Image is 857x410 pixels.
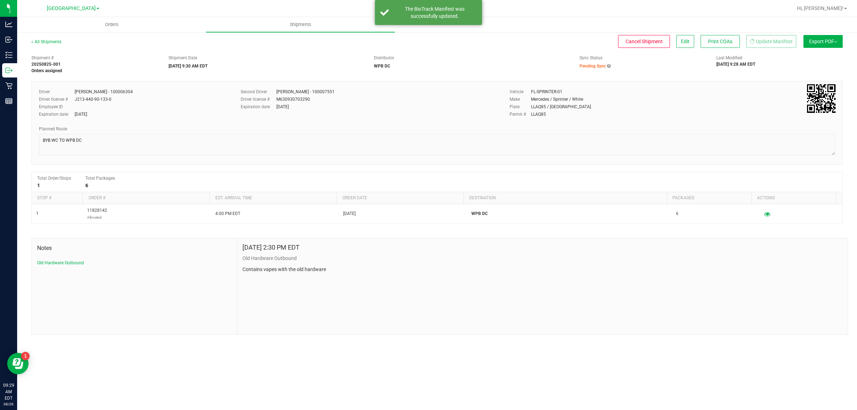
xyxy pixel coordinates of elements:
[17,17,206,32] a: Orders
[242,255,842,262] p: Old Hardware Outbound
[87,214,107,221] p: Allocated
[807,84,836,113] qrcode: 20250825-001
[374,55,394,61] label: Distributor
[510,111,531,117] label: Permit #
[676,210,678,217] span: 6
[31,62,61,67] strong: 20250825-001
[681,39,690,44] span: Edit
[37,244,231,252] span: Notes
[39,89,75,95] label: Driver
[667,192,751,204] th: Packages
[32,192,82,204] th: Stop #
[809,39,837,44] span: Export PDF
[531,89,562,95] div: FL-SPRINTER-01
[5,36,12,43] inline-svg: Inbound
[5,97,12,105] inline-svg: Reports
[215,210,240,217] span: 4:00 PM EDT
[241,96,276,102] label: Driver license #
[716,55,742,61] label: Last Modified
[210,192,337,204] th: Est. arrival time
[7,353,29,374] iframe: Resource center
[39,104,75,110] label: Employee ID
[206,17,395,32] a: Shipments
[343,210,356,217] span: [DATE]
[85,182,88,188] strong: 6
[242,244,300,251] h4: [DATE] 2:30 PM EDT
[510,96,531,102] label: Make
[75,111,87,117] div: [DATE]
[5,51,12,59] inline-svg: Inventory
[716,62,755,67] strong: [DATE] 9:28 AM EDT
[807,84,836,113] img: Scan me!
[701,35,740,48] button: Print COAs
[241,104,276,110] label: Expiration date
[31,68,62,73] strong: Orders assigned
[31,55,158,61] span: Shipment #
[21,352,30,360] iframe: Resource center unread badge
[676,35,694,48] button: Edit
[510,104,531,110] label: Plate
[580,55,602,61] label: Sync Status
[336,192,463,204] th: Order date
[3,382,14,401] p: 09:29 AM EDT
[276,96,310,102] div: M630930703290
[803,35,843,48] button: Export PDF
[241,89,276,95] label: Second Driver
[510,89,531,95] label: Vehicle
[531,111,546,117] div: LLAQ85
[463,192,667,204] th: Destination
[471,210,667,217] p: WPB DC
[36,210,39,217] span: 1
[82,192,210,204] th: Order #
[5,82,12,89] inline-svg: Retail
[531,104,591,110] div: LLAQ85 / [GEOGRAPHIC_DATA]
[3,401,14,407] p: 08/26
[75,96,111,102] div: J213-440-90-133-0
[169,64,207,69] strong: [DATE] 9:30 AM EDT
[5,21,12,28] inline-svg: Analytics
[580,64,606,69] span: Pending Sync
[5,67,12,74] inline-svg: Outbound
[75,89,133,95] div: [PERSON_NAME] - 100006304
[87,207,107,221] span: 11828142
[47,5,96,11] span: [GEOGRAPHIC_DATA]
[37,182,40,188] strong: 1
[37,176,71,181] span: Total Order/Stops
[280,21,321,28] span: Shipments
[276,89,335,95] div: [PERSON_NAME] - 100007551
[746,35,796,48] button: Update Manifest
[751,192,836,204] th: Actions
[618,35,670,48] button: Cancel Shipment
[39,111,75,117] label: Expiration date
[39,126,67,131] span: Planned Route
[31,39,61,44] a: All Shipments
[276,104,289,110] div: [DATE]
[756,39,793,44] span: Update Manifest
[169,55,197,61] label: Shipment Date
[85,176,115,181] span: Total Packages
[708,39,732,44] span: Print COAs
[242,266,842,273] p: Contains vapes with the old hardware
[37,260,84,266] button: Old Hardware Outbound
[626,39,663,44] span: Cancel Shipment
[95,21,128,28] span: Orders
[393,5,477,20] div: The BioTrack Manifest was successfully updated.
[531,96,583,102] div: Mercedes / Sprinter / White
[374,64,390,69] strong: WPB DC
[797,5,843,11] span: Hi, [PERSON_NAME]!
[39,96,75,102] label: Driver license #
